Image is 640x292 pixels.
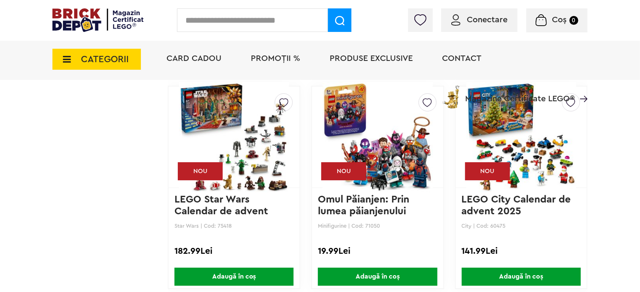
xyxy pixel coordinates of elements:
span: Adaugă în coș [462,268,581,286]
p: City | Cod: 60475 [462,223,581,229]
span: Magazine Certificate LEGO® [465,84,575,103]
a: Omul Păianjen: Prin lumea păianjenului [318,195,412,216]
img: LEGO City Calendar de advent 2025 [466,78,576,196]
a: Conectare [451,16,507,24]
a: LEGO Star Wars Calendar de advent 2025 [174,195,271,228]
p: Star Wars | Cod: 75418 [174,223,294,229]
div: NOU [465,162,510,180]
span: Adaugă în coș [318,268,437,286]
img: Omul Păianjen: Prin lumea păianjenului [323,78,432,196]
a: Contact [442,54,481,63]
a: LEGO City Calendar de advent 2025 [462,195,574,216]
p: Minifigurine | Cod: 71050 [318,223,437,229]
small: 0 [570,16,578,25]
span: CATEGORII [81,55,129,64]
div: 19.99Lei [318,246,437,257]
span: Adaugă în coș [174,268,294,286]
div: NOU [178,162,223,180]
span: Coș [552,16,567,24]
img: LEGO Star Wars Calendar de advent 2025 [179,78,289,196]
a: Produse exclusive [330,54,413,63]
div: 182.99Lei [174,246,294,257]
a: Adaugă în coș [312,268,443,286]
a: Magazine Certificate LEGO® [575,84,588,92]
a: Adaugă în coș [169,268,299,286]
a: Adaugă în coș [456,268,587,286]
div: 141.99Lei [462,246,581,257]
a: PROMOȚII % [251,54,300,63]
a: Card Cadou [167,54,221,63]
div: NOU [321,162,366,180]
span: Conectare [467,16,507,24]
